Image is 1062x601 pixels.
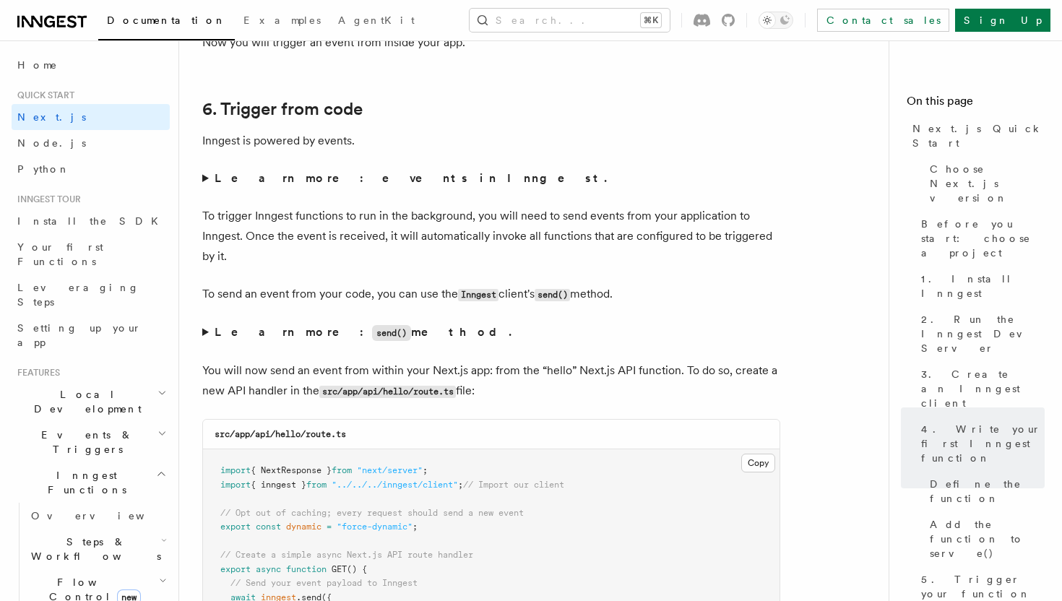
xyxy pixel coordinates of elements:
[332,480,458,490] span: "../../../inngest/client"
[907,116,1045,156] a: Next.js Quick Start
[215,429,346,439] code: src/app/api/hello/route.ts
[17,241,103,267] span: Your first Functions
[915,306,1045,361] a: 2. Run the Inngest Dev Server
[915,211,1045,266] a: Before you start: choose a project
[759,12,793,29] button: Toggle dark mode
[202,168,780,189] summary: Learn more: events in Inngest.
[12,315,170,355] a: Setting up your app
[535,289,570,301] code: send()
[372,325,411,341] code: send()
[930,517,1045,561] span: Add the function to serve()
[220,564,251,574] span: export
[17,163,70,175] span: Python
[12,104,170,130] a: Next.js
[924,471,1045,511] a: Define the function
[12,381,170,422] button: Local Development
[921,367,1045,410] span: 3. Create an Inngest client
[12,90,74,101] span: Quick start
[470,9,670,32] button: Search...⌘K
[31,510,180,522] span: Overview
[306,480,327,490] span: from
[202,131,780,151] p: Inngest is powered by events.
[17,111,86,123] span: Next.js
[25,529,170,569] button: Steps & Workflows
[458,480,463,490] span: ;
[347,564,367,574] span: () {
[12,208,170,234] a: Install the SDK
[12,130,170,156] a: Node.js
[17,58,58,72] span: Home
[915,361,1045,416] a: 3. Create an Inngest client
[357,465,423,475] span: "next/server"
[915,266,1045,306] a: 1. Install Inngest
[256,522,281,532] span: const
[25,535,161,563] span: Steps & Workflows
[338,14,415,26] span: AgentKit
[230,578,418,588] span: // Send your event payload to Inngest
[220,508,524,518] span: // Opt out of caching; every request should send a new event
[220,480,251,490] span: import
[921,422,1045,465] span: 4. Write your first Inngest function
[924,156,1045,211] a: Choose Next.js version
[12,194,81,205] span: Inngest tour
[329,4,423,39] a: AgentKit
[332,564,347,574] span: GET
[924,511,1045,566] a: Add the function to serve()
[202,99,363,119] a: 6. Trigger from code
[286,564,327,574] span: function
[251,465,332,475] span: { NextResponse }
[413,522,418,532] span: ;
[930,162,1045,205] span: Choose Next.js version
[220,522,251,532] span: export
[202,284,780,305] p: To send an event from your code, you can use the client's method.
[955,9,1050,32] a: Sign Up
[243,14,321,26] span: Examples
[215,171,610,185] strong: Learn more: events in Inngest.
[12,52,170,78] a: Home
[220,550,473,560] span: // Create a simple async Next.js API route handler
[12,274,170,315] a: Leveraging Steps
[319,386,456,398] code: src/app/api/hello/route.ts
[286,522,321,532] span: dynamic
[12,422,170,462] button: Events & Triggers
[17,137,86,149] span: Node.js
[741,454,775,472] button: Copy
[817,9,949,32] a: Contact sales
[12,367,60,379] span: Features
[202,206,780,267] p: To trigger Inngest functions to run in the background, you will need to send events from your app...
[12,462,170,503] button: Inngest Functions
[327,522,332,532] span: =
[202,322,780,343] summary: Learn more:send()method.
[17,322,142,348] span: Setting up your app
[17,215,167,227] span: Install the SDK
[202,33,780,53] p: Now you will trigger an event from inside your app.
[332,465,352,475] span: from
[12,234,170,274] a: Your first Functions
[12,156,170,182] a: Python
[921,217,1045,260] span: Before you start: choose a project
[220,465,251,475] span: import
[235,4,329,39] a: Examples
[17,282,139,308] span: Leveraging Steps
[12,428,157,457] span: Events & Triggers
[463,480,564,490] span: // Import our client
[641,13,661,27] kbd: ⌘K
[12,387,157,416] span: Local Development
[202,360,780,402] p: You will now send an event from within your Next.js app: from the “hello” Next.js API function. T...
[107,14,226,26] span: Documentation
[921,272,1045,300] span: 1. Install Inngest
[98,4,235,40] a: Documentation
[921,312,1045,355] span: 2. Run the Inngest Dev Server
[458,289,498,301] code: Inngest
[423,465,428,475] span: ;
[337,522,413,532] span: "force-dynamic"
[912,121,1045,150] span: Next.js Quick Start
[25,503,170,529] a: Overview
[12,468,156,497] span: Inngest Functions
[215,325,514,339] strong: Learn more: method.
[907,92,1045,116] h4: On this page
[256,564,281,574] span: async
[915,416,1045,471] a: 4. Write your first Inngest function
[930,477,1045,506] span: Define the function
[251,480,306,490] span: { inngest }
